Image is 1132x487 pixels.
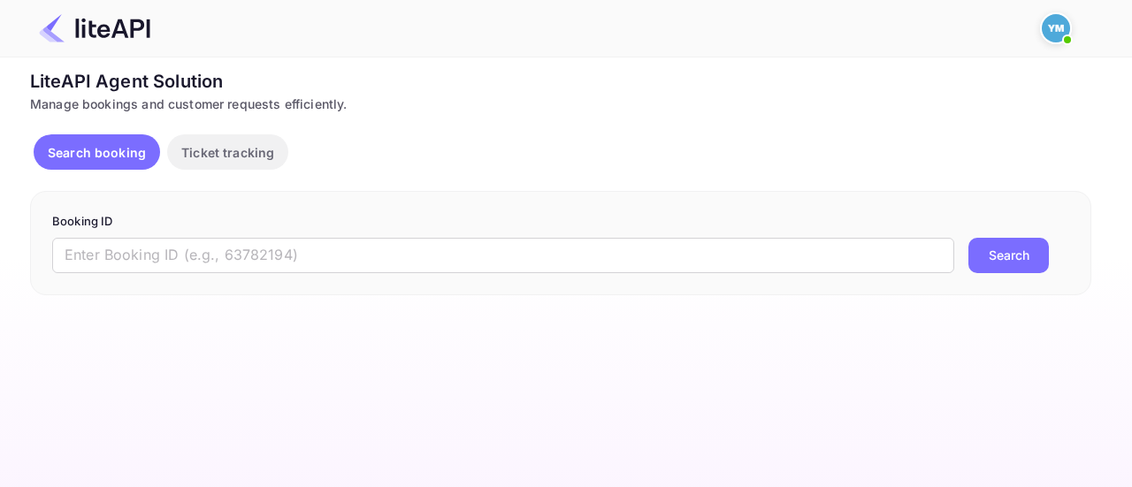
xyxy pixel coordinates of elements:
[968,238,1049,273] button: Search
[52,238,954,273] input: Enter Booking ID (e.g., 63782194)
[39,14,150,42] img: LiteAPI Logo
[48,143,146,162] p: Search booking
[30,68,1091,95] div: LiteAPI Agent Solution
[30,95,1091,113] div: Manage bookings and customer requests efficiently.
[52,213,1069,231] p: Booking ID
[181,143,274,162] p: Ticket tracking
[1042,14,1070,42] img: youssef Ait moulid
